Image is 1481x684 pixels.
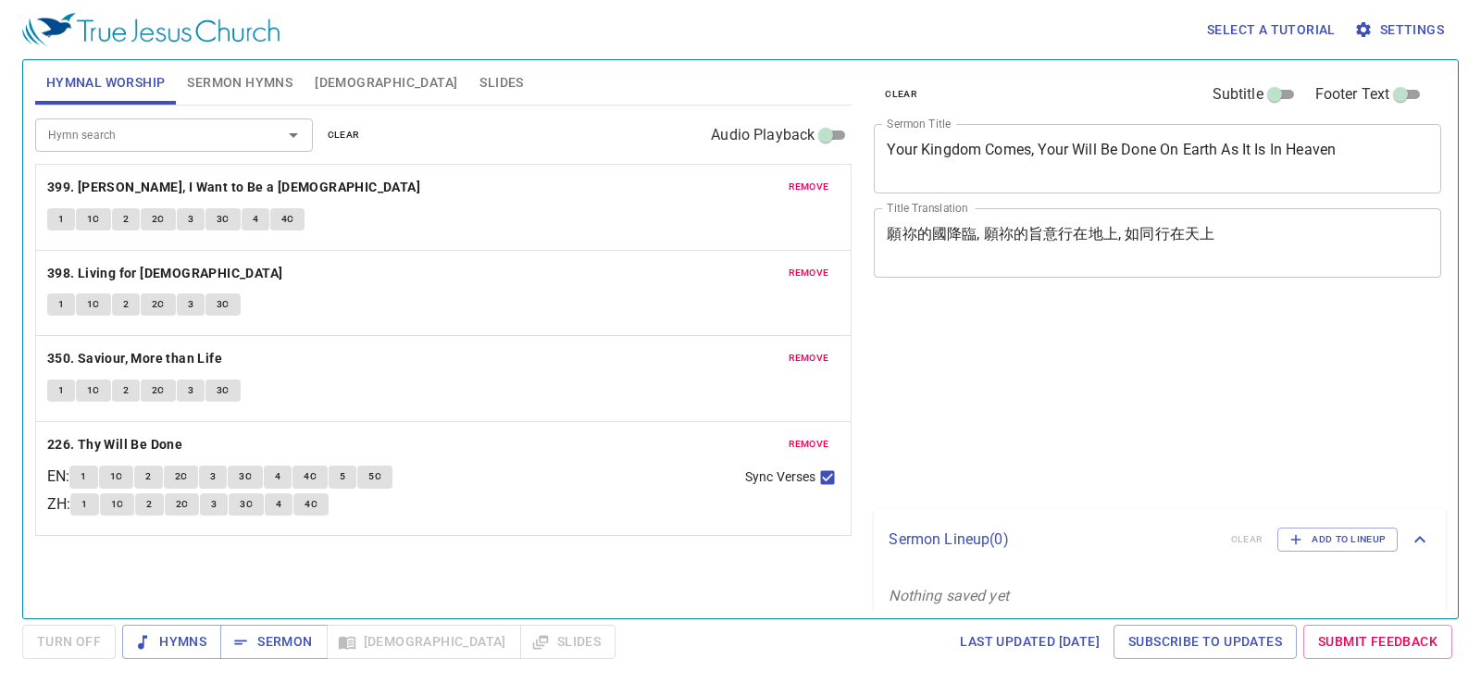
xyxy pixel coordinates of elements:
[1277,528,1398,552] button: Add to Lineup
[280,122,306,148] button: Open
[199,466,227,488] button: 3
[141,379,176,402] button: 2C
[188,382,193,399] span: 3
[887,225,1428,260] textarea: 願祢的國降臨, 願祢的旨意行在地上, 如同行在天上
[141,293,176,316] button: 2C
[87,382,100,399] span: 1C
[141,208,176,230] button: 2C
[1318,630,1437,653] span: Submit Feedback
[789,436,829,453] span: remove
[745,467,815,487] span: Sync Verses
[789,350,829,367] span: remove
[22,13,280,46] img: True Jesus Church
[368,468,381,485] span: 5C
[111,496,124,513] span: 1C
[1114,625,1297,659] a: Subscribe to Updates
[135,493,163,516] button: 2
[123,382,129,399] span: 2
[47,262,286,285] button: 398. Living for [DEMOGRAPHIC_DATA]
[47,493,70,516] p: ZH :
[47,262,283,285] b: 398. Living for [DEMOGRAPHIC_DATA]
[1207,19,1336,42] span: Select a tutorial
[188,296,193,313] span: 3
[889,529,1215,551] p: Sermon Lineup ( 0 )
[112,208,140,230] button: 2
[220,625,327,659] button: Sermon
[188,211,193,228] span: 3
[58,382,64,399] span: 1
[239,468,252,485] span: 3C
[952,625,1107,659] a: Last updated [DATE]
[47,293,75,316] button: 1
[152,211,165,228] span: 2C
[217,296,230,313] span: 3C
[112,293,140,316] button: 2
[165,493,200,516] button: 2C
[329,466,356,488] button: 5
[778,347,840,369] button: remove
[874,509,1446,570] div: Sermon Lineup(0)clearAdd to Lineup
[242,208,269,230] button: 4
[270,208,305,230] button: 4C
[99,466,134,488] button: 1C
[58,296,64,313] span: 1
[264,466,292,488] button: 4
[70,493,98,516] button: 1
[81,496,87,513] span: 1
[76,379,111,402] button: 1C
[328,127,360,143] span: clear
[887,141,1428,176] textarea: Your Kingdom Comes, Your Will Be Done On Earth As It Is In Heaven
[889,587,1009,604] i: Nothing saved yet
[177,293,205,316] button: 3
[789,265,829,281] span: remove
[211,496,217,513] span: 3
[960,630,1100,653] span: Last updated [DATE]
[205,379,241,402] button: 3C
[1289,531,1386,548] span: Add to Lineup
[58,211,64,228] span: 1
[217,211,230,228] span: 3C
[229,493,264,516] button: 3C
[1358,19,1444,42] span: Settings
[885,86,917,103] span: clear
[146,496,152,513] span: 2
[137,630,206,653] span: Hymns
[46,71,166,94] span: Hymnal Worship
[281,211,294,228] span: 4C
[112,379,140,402] button: 2
[292,466,328,488] button: 4C
[100,493,135,516] button: 1C
[778,176,840,198] button: remove
[47,176,424,199] button: 399. [PERSON_NAME], I Want to Be a [DEMOGRAPHIC_DATA]
[293,493,329,516] button: 4C
[47,176,420,199] b: 399. [PERSON_NAME], I Want to Be a [DEMOGRAPHIC_DATA]
[177,208,205,230] button: 3
[87,296,100,313] span: 1C
[265,493,292,516] button: 4
[152,296,165,313] span: 2C
[240,496,253,513] span: 3C
[122,625,221,659] button: Hymns
[205,293,241,316] button: 3C
[47,208,75,230] button: 1
[711,124,815,146] span: Audio Playback
[205,208,241,230] button: 3C
[152,382,165,399] span: 2C
[47,466,69,488] p: EN :
[123,296,129,313] span: 2
[305,496,317,513] span: 4C
[276,496,281,513] span: 4
[47,433,182,456] b: 226. Thy Will Be Done
[235,630,312,653] span: Sermon
[187,71,292,94] span: Sermon Hymns
[479,71,523,94] span: Slides
[217,382,230,399] span: 3C
[110,468,123,485] span: 1C
[304,468,317,485] span: 4C
[177,379,205,402] button: 3
[76,208,111,230] button: 1C
[81,468,86,485] span: 1
[1303,625,1452,659] a: Submit Feedback
[228,466,263,488] button: 3C
[1213,83,1263,106] span: Subtitle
